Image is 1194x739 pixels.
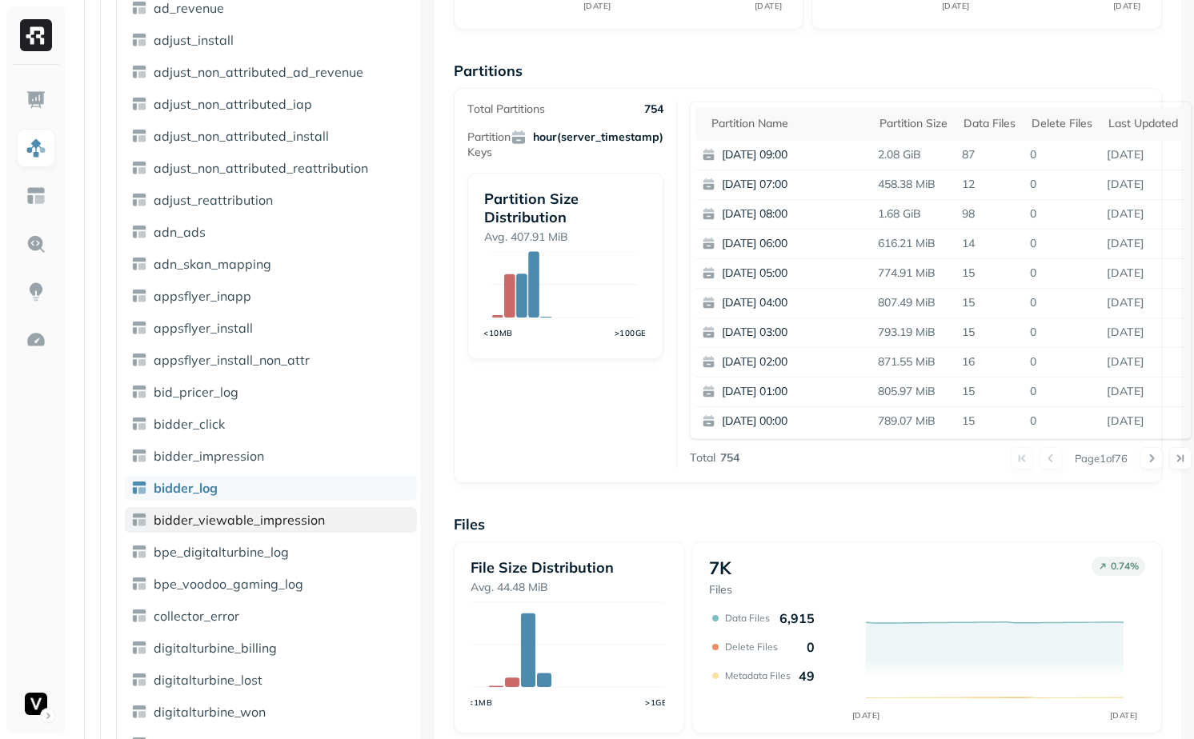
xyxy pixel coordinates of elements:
button: [DATE] 08:00 [695,200,884,229]
p: Files [709,582,732,597]
a: adjust_non_attributed_ad_revenue [125,59,417,85]
p: Avg. 407.91 MiB [484,230,647,245]
a: adjust_non_attributed_install [125,123,417,149]
p: [DATE] 05:00 [722,266,877,282]
div: Last updated [1108,116,1178,131]
p: 616.21 MiB [871,230,956,258]
p: 793.19 MiB [871,318,956,346]
a: digitalturbine_billing [125,635,417,661]
p: 98 [956,200,1024,228]
tspan: <1MB [468,697,492,708]
span: adjust_non_attributed_reattribution [154,160,368,176]
a: adn_ads [125,219,417,245]
a: bidder_log [125,475,417,501]
a: bpe_voodoo_gaming_log [125,571,417,597]
a: appsflyer_install_non_attr [125,347,417,373]
p: 0 [1024,318,1100,346]
p: Delete Files [725,641,778,653]
p: Aug 28, 2025 [1100,141,1186,169]
p: [DATE] 07:00 [722,177,877,193]
p: 49 [799,668,815,684]
img: table [131,192,147,208]
img: table [131,224,147,240]
img: Dashboard [26,90,46,110]
img: table [131,544,147,560]
span: bidder_impression [154,448,264,464]
a: adn_skan_mapping [125,251,417,277]
tspan: >1GB [645,697,667,708]
p: 2.08 GiB [871,141,956,169]
div: Partition size [879,116,948,131]
span: digitalturbine_billing [154,640,277,656]
p: Aug 28, 2025 [1100,230,1186,258]
span: adjust_install [154,32,234,48]
p: Total [690,450,715,465]
p: File Size Distribution [471,558,667,577]
a: adjust_non_attributed_iap [125,91,417,117]
img: table [131,448,147,464]
a: bpe_digitalturbine_log [125,539,417,565]
p: 774.91 MiB [871,259,956,287]
p: 0 [1024,141,1100,169]
img: Ryft [20,19,52,51]
button: [DATE] 09:00 [695,141,884,170]
p: 87 [956,141,1024,169]
p: [DATE] 00:00 [722,413,877,429]
p: 15 [956,289,1024,317]
span: bid_pricer_log [154,384,238,400]
button: [DATE] 03:00 [695,318,884,347]
p: 0 [1024,377,1100,405]
img: Assets [26,138,46,158]
p: Partitions [454,62,1162,80]
tspan: [DATE] [1110,710,1138,721]
p: 12 [956,170,1024,198]
p: [DATE] 08:00 [722,206,877,222]
span: appsflyer_install_non_attr [154,352,310,368]
span: adjust_reattribution [154,192,273,208]
a: bid_pricer_log [125,379,417,405]
a: bidder_impression [125,443,417,469]
a: digitalturbine_lost [125,667,417,693]
span: adn_skan_mapping [154,256,271,272]
p: 7K [709,557,731,579]
p: 789.07 MiB [871,407,956,435]
img: table [131,96,147,112]
p: 754 [644,102,663,117]
span: bidder_log [154,480,218,496]
img: table [131,256,147,272]
span: digitalturbine_won [154,704,266,720]
p: Total Partitions [467,102,545,117]
p: [DATE] 03:00 [722,325,877,341]
p: Aug 28, 2025 [1100,377,1186,405]
p: 16 [956,348,1024,376]
button: [DATE] 00:00 [695,407,884,436]
span: hour(server_timestamp) [511,130,663,146]
button: [DATE] 01:00 [695,377,884,406]
p: Data Files [725,612,770,624]
p: 0 [1024,348,1100,376]
p: Aug 28, 2025 [1100,407,1186,435]
p: [DATE] 04:00 [722,295,877,311]
p: Aug 28, 2025 [1100,200,1186,228]
a: appsflyer_inapp [125,283,417,309]
p: Metadata Files [725,669,791,681]
p: Partition Size Distribution [484,190,647,226]
button: [DATE] 02:00 [695,348,884,377]
img: Asset Explorer [26,186,46,206]
img: Query Explorer [26,234,46,254]
tspan: [DATE] [852,710,880,721]
p: 805.97 MiB [871,377,956,405]
tspan: <10MB [483,328,513,338]
p: 807.49 MiB [871,289,956,317]
p: 1.68 GiB [871,200,956,228]
span: bpe_voodoo_gaming_log [154,576,303,592]
img: table [131,640,147,656]
button: [DATE] 06:00 [695,230,884,258]
div: Delete Files [1032,116,1092,131]
p: 15 [956,377,1024,405]
tspan: [DATE] [583,1,611,11]
span: adjust_non_attributed_iap [154,96,312,112]
a: adjust_non_attributed_reattribution [125,155,417,181]
p: 0 [1024,230,1100,258]
a: digitalturbine_won [125,699,417,725]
